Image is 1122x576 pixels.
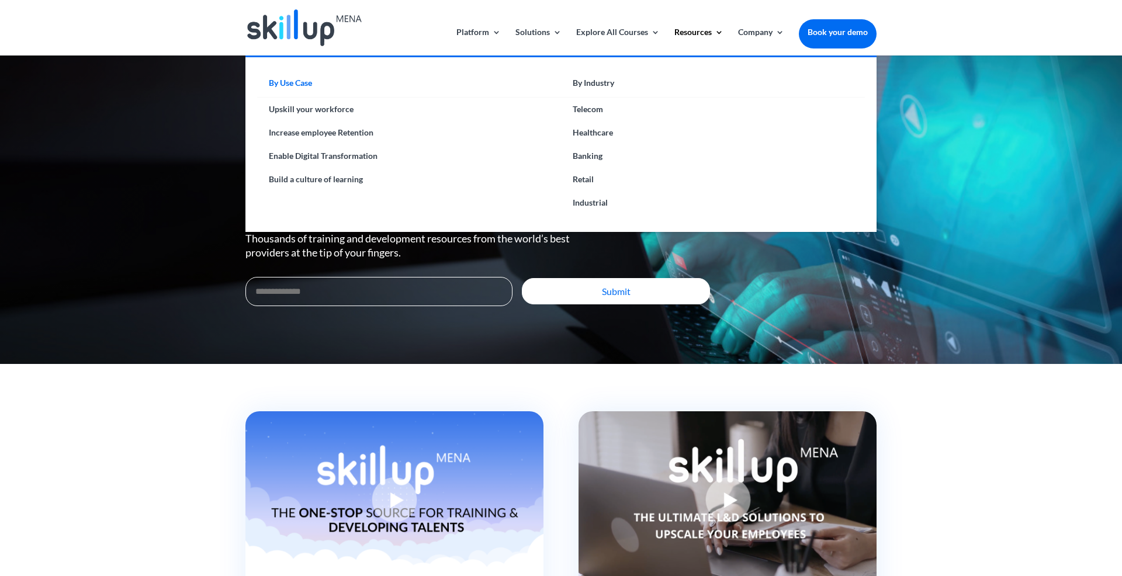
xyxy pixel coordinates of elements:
span: Submit [602,286,631,297]
a: By Use Case [257,75,561,98]
span: Thousands of training and development resources from the world’s best providers at the tip of you... [245,232,570,258]
a: Industrial [561,191,865,214]
a: Retail [561,168,865,191]
a: Banking [561,144,865,168]
a: Company [738,28,784,55]
iframe: Chat Widget [922,450,1122,576]
a: Upskill your workforce [257,98,561,121]
a: Increase employee Retention [257,121,561,144]
a: Resources [674,28,723,55]
a: Platform [456,28,501,55]
a: Enable Digital Transformation [257,144,561,168]
a: Explore All Courses [576,28,660,55]
a: Solutions [515,28,562,55]
a: Healthcare [561,121,865,144]
a: By Industry [561,75,865,98]
a: Book your demo [799,19,877,45]
a: Telecom [561,98,865,121]
img: Skillup Mena [247,9,362,46]
button: Submit [522,278,710,304]
a: Build a culture of learning [257,168,561,191]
